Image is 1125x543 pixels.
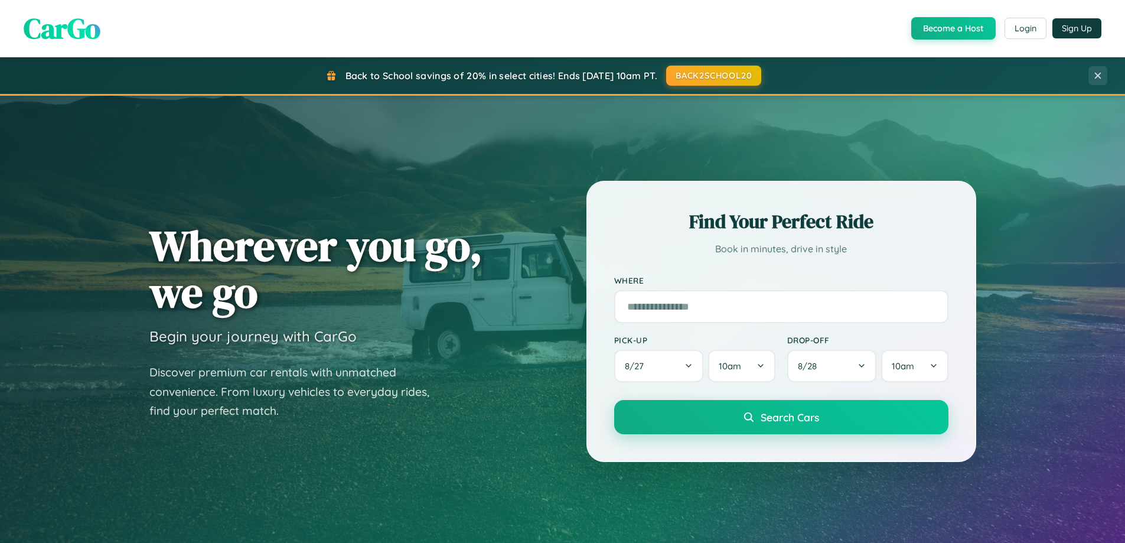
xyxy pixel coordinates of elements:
label: Drop-off [787,335,948,345]
span: 8 / 28 [798,360,823,372]
span: CarGo [24,9,100,48]
span: 8 / 27 [625,360,650,372]
p: Book in minutes, drive in style [614,240,948,258]
h3: Begin your journey with CarGo [149,327,357,345]
button: Login [1005,18,1046,39]
button: 10am [881,350,948,382]
span: Search Cars [761,411,819,424]
button: Search Cars [614,400,948,434]
button: BACK2SCHOOL20 [666,66,761,86]
button: 8/27 [614,350,704,382]
button: 8/28 [787,350,877,382]
span: 10am [719,360,741,372]
span: 10am [892,360,914,372]
label: Where [614,275,948,285]
h2: Find Your Perfect Ride [614,209,948,235]
button: 10am [708,350,775,382]
button: Become a Host [911,17,996,40]
h1: Wherever you go, we go [149,222,482,316]
p: Discover premium car rentals with unmatched convenience. From luxury vehicles to everyday rides, ... [149,363,445,421]
span: Back to School savings of 20% in select cities! Ends [DATE] 10am PT. [345,70,657,82]
button: Sign Up [1052,18,1101,38]
label: Pick-up [614,335,775,345]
